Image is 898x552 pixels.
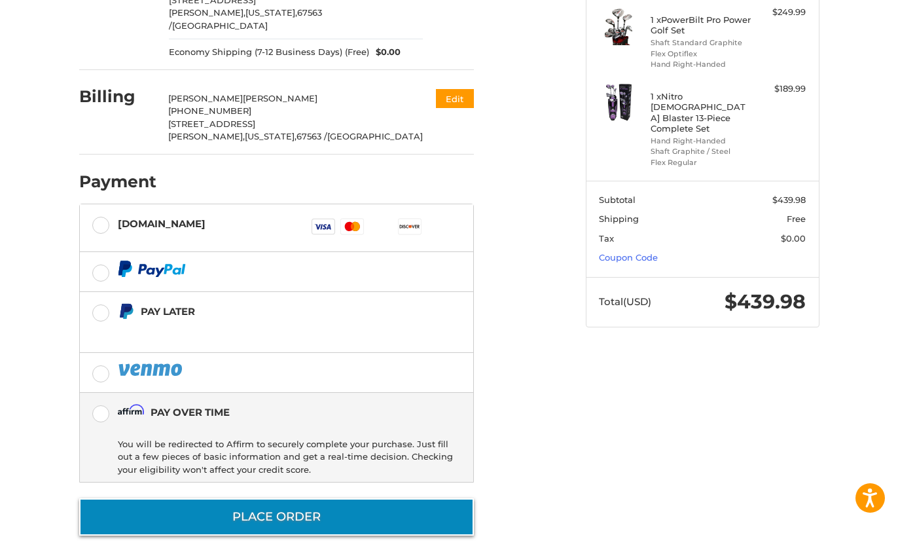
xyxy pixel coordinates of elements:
[79,498,474,536] button: Place Order
[651,157,751,168] li: Flex Regular
[781,233,806,244] span: $0.00
[118,261,186,277] img: PayPal icon
[754,83,806,96] div: $189.99
[651,91,751,134] h4: 1 x Nitro [DEMOGRAPHIC_DATA] Blaster 13-Piece Complete Set
[599,194,636,205] span: Subtotal
[599,233,614,244] span: Tax
[168,105,251,116] span: [PHONE_NUMBER]
[118,432,454,482] div: You will be redirected to Affirm to securely complete your purchase. Just fill out a few pieces o...
[151,401,230,423] div: Pay over time
[772,194,806,205] span: $439.98
[436,89,474,108] button: Edit
[651,37,751,48] li: Shaft Standard Graphite
[79,172,156,192] h2: Payment
[651,59,751,70] li: Hand Right-Handed
[169,7,245,18] span: [PERSON_NAME],
[327,131,423,141] span: [GEOGRAPHIC_DATA]
[790,517,898,552] iframe: Google Customer Reviews
[651,14,751,36] h4: 1 x PowerBilt Pro Power Golf Set
[754,6,806,19] div: $249.99
[118,404,144,420] img: Affirm icon
[118,325,391,337] iframe: PayPal Message 1
[243,93,317,103] span: [PERSON_NAME]
[118,213,206,234] div: [DOMAIN_NAME]
[599,295,651,308] span: Total (USD)
[651,48,751,60] li: Flex Optiflex
[168,93,243,103] span: [PERSON_NAME]
[168,131,245,141] span: [PERSON_NAME],
[168,119,255,129] span: [STREET_ADDRESS]
[79,86,156,107] h2: Billing
[651,136,751,147] li: Hand Right-Handed
[118,303,134,320] img: Pay Later icon
[141,301,391,322] div: Pay Later
[245,131,296,141] span: [US_STATE],
[118,361,185,378] img: PayPal icon
[787,213,806,224] span: Free
[169,7,322,31] span: 67563 /
[369,46,401,59] span: $0.00
[172,20,268,31] span: [GEOGRAPHIC_DATA]
[651,146,751,157] li: Shaft Graphite / Steel
[599,213,639,224] span: Shipping
[725,289,806,314] span: $439.98
[599,252,658,263] a: Coupon Code
[296,131,327,141] span: 67563 /
[245,7,297,18] span: [US_STATE],
[169,46,369,59] span: Economy Shipping (7-12 Business Days) (Free)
